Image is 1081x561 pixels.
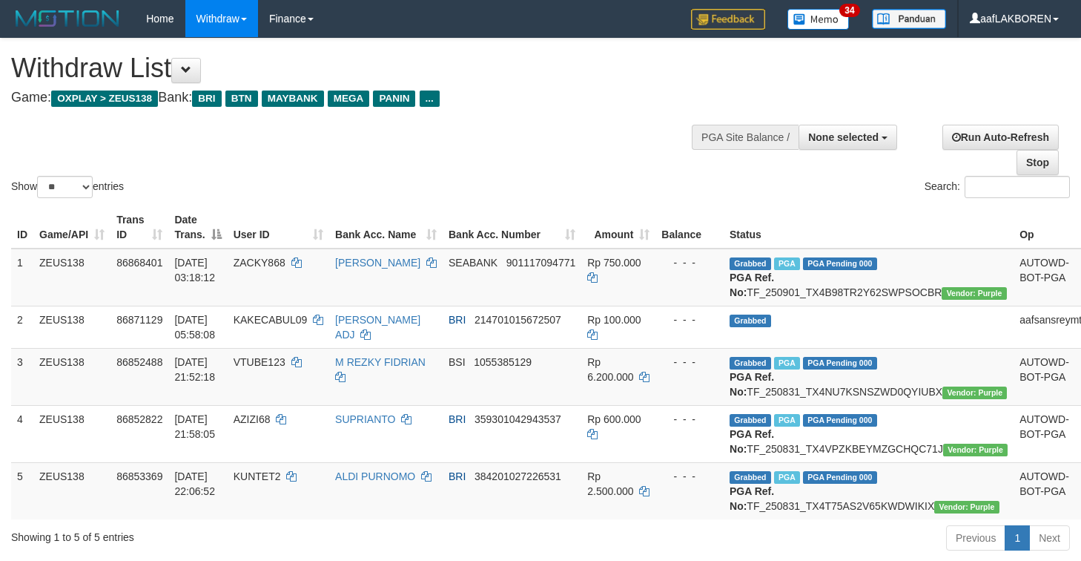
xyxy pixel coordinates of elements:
[11,348,33,405] td: 3
[33,462,110,519] td: ZEUS138
[11,405,33,462] td: 4
[174,356,215,383] span: [DATE] 21:52:18
[587,470,633,497] span: Rp 2.500.000
[774,257,800,270] span: Marked by aaftrukkakada
[11,249,33,306] td: 1
[475,413,561,425] span: Copy 359301042943537 to clipboard
[787,9,850,30] img: Button%20Memo.svg
[174,470,215,497] span: [DATE] 22:06:52
[11,7,124,30] img: MOTION_logo.png
[724,462,1014,519] td: TF_250831_TX4T75AS2V65KWDWIKIX
[934,501,999,514] span: Vendor URL: https://trx4.1velocity.biz
[724,249,1014,306] td: TF_250901_TX4B98TR2Y62SWPSOCBR
[942,287,1006,300] span: Vendor URL: https://trx4.1velocity.biz
[581,206,655,249] th: Amount: activate to sort column ascending
[506,257,575,269] span: Copy 901117094771 to clipboard
[942,125,1059,150] a: Run Auto-Refresh
[692,125,799,150] div: PGA Site Balance /
[174,257,215,283] span: [DATE] 03:18:12
[234,413,271,425] span: AZIZI68
[192,91,221,107] span: BRI
[925,176,1070,198] label: Search:
[730,272,774,298] b: PGA Ref. No:
[730,471,771,484] span: Grabbed
[943,444,1008,456] span: Vendor URL: https://trx4.1velocity.biz
[774,357,800,370] span: Marked by aafsolysreylen
[774,414,800,427] span: Marked by aaftrukkakada
[1029,525,1070,551] a: Next
[661,255,718,270] div: - - -
[228,206,329,249] th: User ID: activate to sort column ascending
[587,314,641,326] span: Rp 100.000
[965,176,1070,198] input: Search:
[661,469,718,484] div: - - -
[33,306,110,348] td: ZEUS138
[839,4,859,17] span: 34
[37,176,93,198] select: Showentries
[33,249,110,306] td: ZEUS138
[116,470,162,482] span: 86853369
[116,356,162,368] span: 86852488
[774,471,800,484] span: Marked by aaftrukkakada
[730,414,771,427] span: Grabbed
[803,257,877,270] span: PGA Pending
[730,485,774,512] b: PGA Ref. No:
[730,428,774,455] b: PGA Ref. No:
[942,387,1007,399] span: Vendor URL: https://trx4.1velocity.biz
[799,125,897,150] button: None selected
[661,312,718,327] div: - - -
[174,413,215,440] span: [DATE] 21:58:05
[335,413,395,425] a: SUPRIANTO
[51,91,158,107] span: OXPLAY > ZEUS138
[449,314,466,326] span: BRI
[724,405,1014,462] td: TF_250831_TX4VPZKBEYMZGCHQC71J
[329,206,443,249] th: Bank Acc. Name: activate to sort column ascending
[33,405,110,462] td: ZEUS138
[730,357,771,370] span: Grabbed
[11,524,440,545] div: Showing 1 to 5 of 5 entries
[174,314,215,341] span: [DATE] 05:58:08
[730,371,774,398] b: PGA Ref. No:
[116,314,162,326] span: 86871129
[803,471,877,484] span: PGA Pending
[262,91,324,107] span: MAYBANK
[110,206,168,249] th: Trans ID: activate to sort column ascending
[1016,150,1059,175] a: Stop
[1005,525,1030,551] a: 1
[808,131,879,143] span: None selected
[168,206,227,249] th: Date Trans.: activate to sort column descending
[11,306,33,348] td: 2
[661,355,718,370] div: - - -
[946,525,1005,551] a: Previous
[11,176,124,198] label: Show entries
[234,314,308,326] span: KAKECABUL09
[11,462,33,519] td: 5
[587,413,641,425] span: Rp 600.000
[335,470,415,482] a: ALDI PURNOMO
[730,315,771,327] span: Grabbed
[449,413,466,425] span: BRI
[872,9,946,29] img: panduan.png
[11,206,33,249] th: ID
[475,314,561,326] span: Copy 214701015672507 to clipboard
[234,257,285,269] span: ZACKY868
[373,91,415,107] span: PANIN
[587,356,633,383] span: Rp 6.200.000
[33,206,110,249] th: Game/API: activate to sort column ascending
[803,414,877,427] span: PGA Pending
[724,348,1014,405] td: TF_250831_TX4NU7KSNSZWD0QYIUBX
[116,257,162,269] span: 86868401
[234,470,281,482] span: KUNTET2
[803,357,877,370] span: PGA Pending
[449,470,466,482] span: BRI
[443,206,581,249] th: Bank Acc. Number: activate to sort column ascending
[234,356,285,368] span: VTUBE123
[655,206,724,249] th: Balance
[33,348,110,405] td: ZEUS138
[225,91,258,107] span: BTN
[449,257,497,269] span: SEABANK
[730,257,771,270] span: Grabbed
[475,470,561,482] span: Copy 384201027226531 to clipboard
[691,9,765,30] img: Feedback.jpg
[724,206,1014,249] th: Status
